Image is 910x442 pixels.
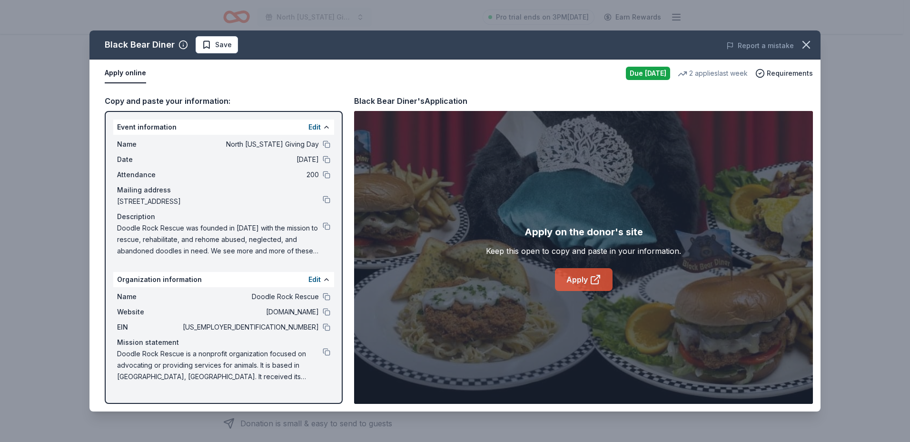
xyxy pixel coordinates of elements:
span: North [US_STATE] Giving Day [181,139,319,150]
div: Mailing address [117,184,330,196]
div: Event information [113,120,334,135]
span: EIN [117,321,181,333]
span: [DATE] [181,154,319,165]
button: Requirements [755,68,813,79]
button: Report a mistake [726,40,794,51]
div: Keep this open to copy and paste in your information. [486,245,681,257]
span: Doodle Rock Rescue was founded in [DATE] with the mission to rescue, rehabilitate, and rehome abu... [117,222,323,257]
span: [STREET_ADDRESS] [117,196,323,207]
span: Date [117,154,181,165]
span: Name [117,291,181,302]
div: Apply on the donor's site [524,224,643,240]
div: Mission statement [117,337,330,348]
span: Doodle Rock Rescue is a nonprofit organization focused on advocating or providing services for an... [117,348,323,382]
button: Save [196,36,238,53]
span: [US_EMPLOYER_IDENTIFICATION_NUMBER] [181,321,319,333]
div: Black Bear Diner [105,37,175,52]
button: Apply online [105,63,146,83]
button: Edit [308,121,321,133]
button: Edit [308,274,321,285]
span: Name [117,139,181,150]
div: Organization information [113,272,334,287]
span: [DOMAIN_NAME] [181,306,319,318]
div: Black Bear Diner's Application [354,95,467,107]
span: 200 [181,169,319,181]
div: Copy and paste your information: [105,95,343,107]
span: Website [117,306,181,318]
span: Save [215,39,232,50]
div: 2 applies last week [678,68,748,79]
div: Due [DATE] [626,67,670,80]
span: Doodle Rock Rescue [181,291,319,302]
span: Requirements [767,68,813,79]
a: Apply [555,268,613,291]
div: Description [117,211,330,222]
span: Attendance [117,169,181,181]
